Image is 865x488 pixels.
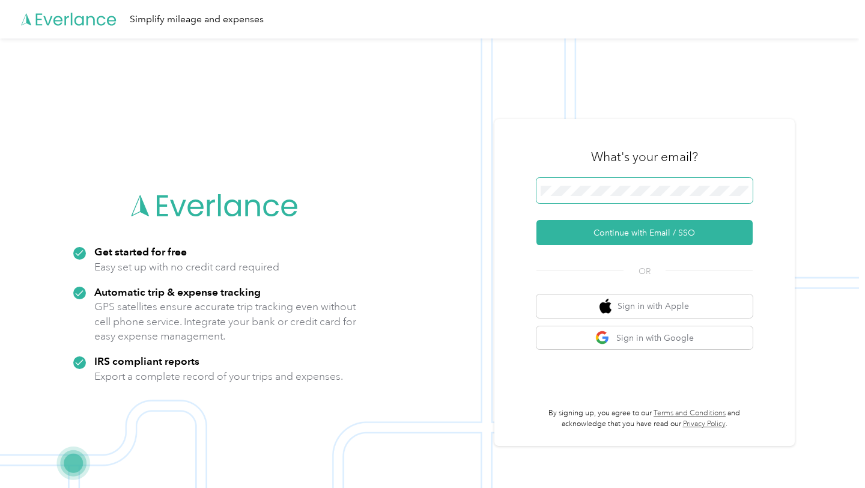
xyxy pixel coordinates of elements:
[94,260,279,275] p: Easy set up with no credit card required
[94,285,261,298] strong: Automatic trip & expense tracking
[654,409,726,418] a: Terms and Conditions
[94,245,187,258] strong: Get started for free
[94,355,199,367] strong: IRS compliant reports
[683,419,726,429] a: Privacy Policy
[536,220,753,245] button: Continue with Email / SSO
[536,408,753,429] p: By signing up, you agree to our and acknowledge that you have read our .
[536,326,753,350] button: google logoSign in with Google
[591,148,698,165] h3: What's your email?
[94,369,343,384] p: Export a complete record of your trips and expenses.
[599,299,612,314] img: apple logo
[94,299,357,344] p: GPS satellites ensure accurate trip tracking even without cell phone service. Integrate your bank...
[595,331,610,346] img: google logo
[624,265,666,278] span: OR
[536,294,753,318] button: apple logoSign in with Apple
[130,12,264,27] div: Simplify mileage and expenses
